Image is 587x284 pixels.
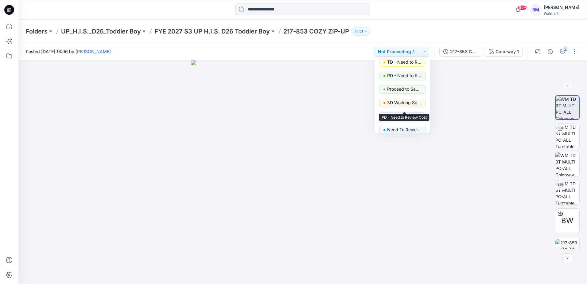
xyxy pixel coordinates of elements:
[387,72,422,80] p: PD - Need to Review Cost
[26,27,48,36] a: Folders
[191,60,414,284] img: eyJhbGciOiJIUzI1NiIsImtpZCI6IjAiLCJzbHQiOiJzZXMiLCJ0eXAiOiJKV1QifQ.eyJkYXRhIjp7InR5cGUiOiJzdG9yYW...
[518,5,527,10] span: 99+
[561,215,573,226] span: BW
[544,11,579,16] div: Walmart
[545,47,555,57] button: Details
[352,27,371,36] button: 51
[283,27,349,36] p: 217-853 COZY ZIP-UP
[359,28,363,35] p: 51
[485,47,523,57] button: Colorway 1
[556,96,579,119] img: WM TD 3T MULTI PC-ALL Colorway wo Avatar
[387,99,422,107] p: 3D Working Session - Need to Review
[387,58,422,66] p: TD - Need to Review
[562,46,568,52] div: 2
[555,239,579,259] img: 217-853 COZY ZIP-UP
[555,124,579,148] img: WM TD 3T MULTI PC-ALL Turntable with Avatar
[544,4,579,11] div: [PERSON_NAME]
[154,27,270,36] a: FYE 2027 S3 UP H.I.S. D26 Toddler Boy
[61,27,141,36] a: UP_H.I.S._D26_Toddler Boy
[387,112,422,120] p: Pre-Production Approved
[26,48,111,55] span: Posted [DATE] 16:06 by
[439,47,482,57] button: 217-853 COZY ZIP-UP_UPDATE 9.19
[387,126,422,134] p: Need To Review - Design/PD/Tech
[450,48,478,55] div: 217-853 COZY ZIP-UP_UPDATE 9.19
[496,48,519,55] div: Colorway 1
[558,47,567,57] button: 2
[555,180,579,204] img: WM TD 3T MULTI PC-ALL Turntable with Avatar
[76,49,111,54] a: [PERSON_NAME]
[387,85,422,93] p: Proceed to Sample
[555,152,579,176] img: WM TD 3T MULTI PC-ALL Colorway wo Avatar
[530,4,541,15] div: BM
